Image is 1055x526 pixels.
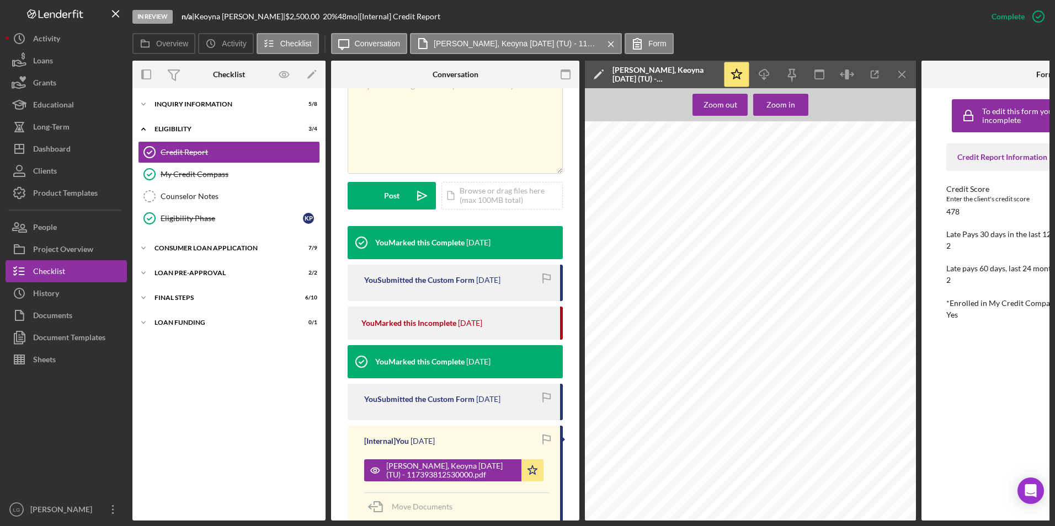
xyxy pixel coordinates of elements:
[722,305,748,309] span: Payment History
[138,141,320,163] a: Credit Report
[857,333,872,337] span: LATE-4
[605,178,608,182] span: 1
[392,502,452,511] span: Move Documents
[612,240,638,244] span: Additional Dates
[777,293,785,298] span: 120
[761,122,771,127] span: URL:
[744,291,759,294] span: Past Due
[161,170,319,179] div: My Credit Compass
[6,50,127,72] a: Loans
[857,240,879,244] span: Last Dlq MOP
[6,72,127,94] a: Grants
[821,124,841,128] span: Total Cost
[612,184,629,189] span: 1694523
[777,206,787,210] span: Terms
[297,270,317,276] div: 2 / 2
[739,311,803,315] span: 1111-4 111-111-111- 111111111
[689,281,716,286] span: INSTALLMENT
[6,498,127,520] button: LG[PERSON_NAME]
[946,241,951,250] div: 2
[823,259,836,262] span: 30 Days
[364,493,463,520] button: Move Documents
[827,186,832,191] span: 00
[844,186,849,191] span: 00
[612,204,686,208] span: SUITE 3150, [GEOGRAPHIC_DATA],
[717,265,730,269] span: $6,000
[33,50,53,74] div: Loans
[744,200,754,204] span: $550
[384,182,399,210] div: Post
[410,33,622,54] button: [PERSON_NAME], Keoyna [DATE] (TU) - 117393812530000.pdf
[722,240,759,244] span: [PERSON_NAME] Date
[154,294,290,301] div: FINAL STEPS
[744,259,757,262] span: Balance
[739,234,741,238] span: 1
[6,116,127,138] button: Long-Term
[6,282,127,304] button: History
[33,72,56,96] div: Grants
[6,238,127,260] button: Project Overview
[13,507,20,513] text: LG
[689,200,716,204] span: INSTALLMENT
[827,268,832,272] span: 00
[794,291,809,294] span: Reviewed
[891,215,902,219] span: APP1
[6,138,127,160] button: Dashboard
[612,305,626,309] span: Remarks
[788,323,817,326] span: [PERSON_NAME]
[297,126,317,132] div: 3 / 4
[855,259,870,262] span: 90+ Days
[788,240,817,244] span: [PERSON_NAME]
[476,276,500,285] time: 2025-08-07 18:31
[855,178,870,181] span: 90+ Days
[625,33,674,54] button: Form
[6,348,127,371] a: Sheets
[612,292,652,297] span: [PHONE_NUMBER]
[777,216,787,221] span: MOS
[881,143,901,147] span: Applicant
[855,124,856,128] span: :
[656,154,673,159] span: Current:
[744,297,749,301] span: $0
[860,268,865,272] span: 01
[875,262,886,266] span: Source
[364,395,475,404] div: You Submitted the Custom Form
[6,28,127,50] a: Activity
[182,12,192,21] b: n/a
[6,182,127,204] button: Product Templates
[612,246,711,250] span: Last Activity Date 06-25; Last Payment Date 06-25
[689,178,699,181] span: ECOA
[871,275,890,278] span: BS02JX4001
[744,178,757,181] span: Balance
[323,12,338,21] div: 20 %
[612,276,624,279] span: Decode
[859,262,866,266] span: Late
[981,6,1049,28] button: Complete
[667,200,678,204] span: 06-25
[348,182,436,210] button: Post
[33,94,74,119] div: Educational
[722,329,733,333] span: 01-25
[612,323,638,326] span: Additional Dates
[755,240,776,244] span: Max Dlq MOP
[753,94,808,116] button: Zoom in
[794,215,796,219] span: 1
[744,194,770,197] span: Scheduled Pymt
[138,207,320,229] a: Eligibility PhaseKP
[689,293,723,298] span: STUDENT LOAN
[844,268,849,272] span: 00
[280,39,312,48] label: Checklist
[777,288,787,291] span: Terms
[777,259,797,262] span: Last Activity
[6,160,127,182] a: Clients
[722,228,748,232] span: Payment History
[683,154,727,159] span: [STREET_ADDRESS]
[612,200,657,204] span: [STREET_ADDRESS],
[840,259,852,262] span: 60 Days
[791,495,903,502] span: Credco Instant Merge Credit Report
[154,270,290,276] div: Loan Pre-Approval
[612,281,692,286] span: PO BOX 82539, [GEOGRAPHIC_DATA],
